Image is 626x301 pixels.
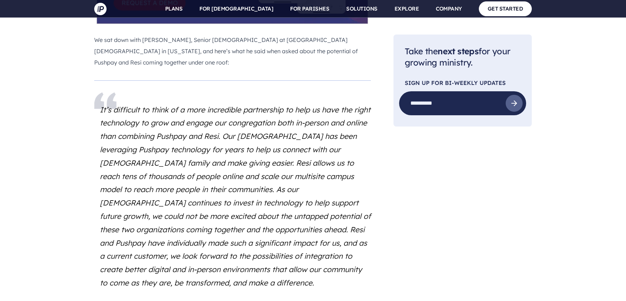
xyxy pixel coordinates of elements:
span: Take the for your growing ministry. [405,46,510,68]
i: It’s difficult to think of a more incredible partnership to help us have the right technology to ... [100,105,371,287]
p: Sign Up For Bi-Weekly Updates [405,80,520,86]
span: next steps [438,46,478,56]
a: GET STARTED [479,1,532,16]
p: We sat down with [PERSON_NAME], Senior [DEMOGRAPHIC_DATA] at [GEOGRAPHIC_DATA][DEMOGRAPHIC_DATA] ... [94,34,371,68]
